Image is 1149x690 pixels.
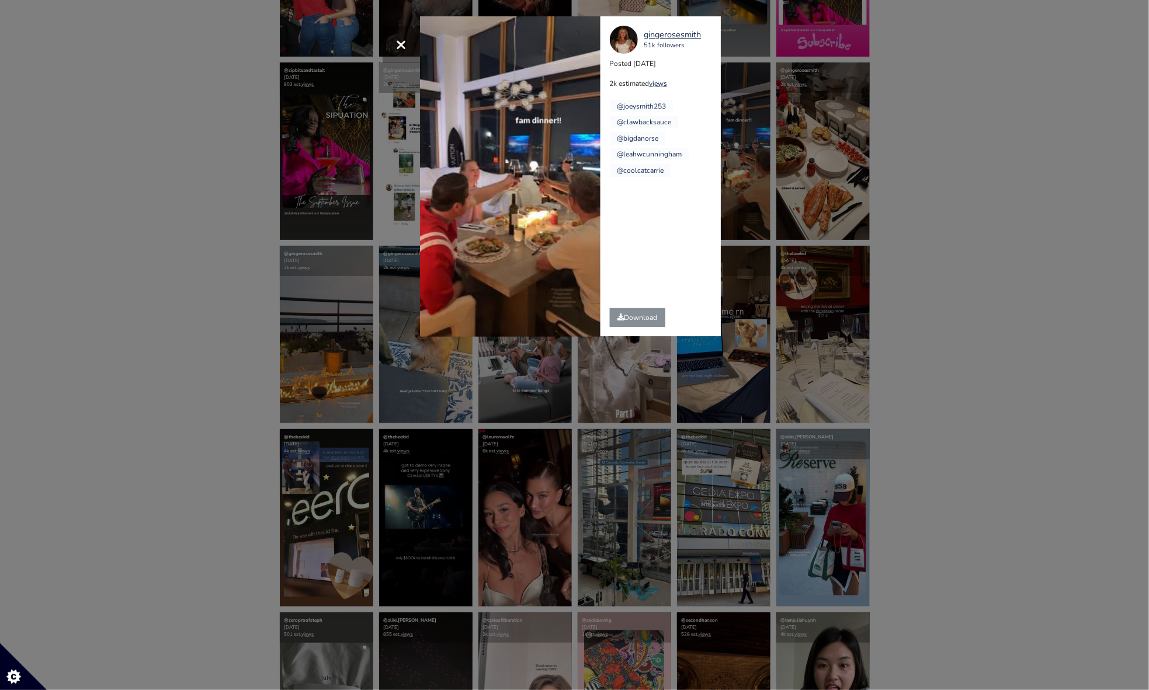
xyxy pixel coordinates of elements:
a: views [650,79,668,88]
p: Posted [DATE] [610,58,720,69]
a: @leahwcunningham [617,149,682,159]
a: @joeysmith253 [617,102,666,111]
a: gingerosesmith [644,29,702,41]
div: 51k followers [644,41,702,51]
a: Download [610,308,665,327]
button: Close [383,26,420,63]
p: 2k estimated [610,78,720,89]
a: @clawbacksauce [617,117,671,127]
a: @bigdanorse [617,134,658,143]
video: Your browser does not support HTML5 video. [420,16,600,337]
span: × [395,32,407,57]
a: @coolcatcarrie [617,166,664,175]
img: 29660623.jpg [610,26,638,54]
